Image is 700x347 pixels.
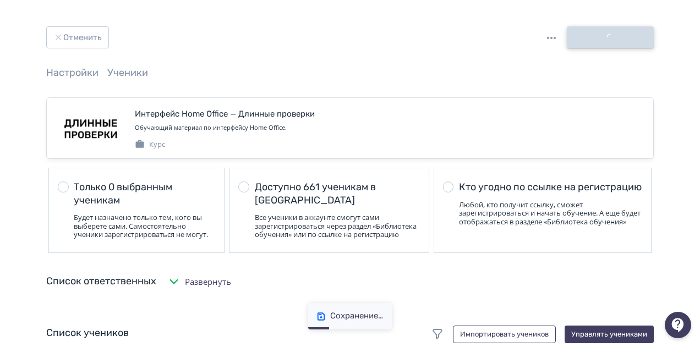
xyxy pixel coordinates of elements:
span: Развернуть [185,276,231,288]
div: Интерфейс Home Office — Длинные проверки [135,108,315,120]
button: Управлять учениками [565,326,654,343]
div: Все ученики в аккаунте смогут сами зарегистрироваться через раздел «Библиотека обучения» или по с... [255,213,420,239]
button: Отменить [46,26,109,48]
button: Импортировать учеников [453,326,556,343]
div: Обучающий материал по интерфейсу Home Office. [135,123,644,133]
div: Курс [135,139,165,150]
div: Сохранение… [330,311,383,322]
a: Ученики [107,67,148,79]
a: Настройки [46,67,99,79]
div: Кто угодно по ссылке на регистрацию [459,181,642,194]
div: Любой, кто получит ссылку, сможет зарегистрироваться и начать обучение. А еще будет отображаться ... [459,201,642,227]
div: Список ответственных [46,274,156,289]
div: Только 0 выбранным ученикам [74,181,215,207]
div: Список учеников [46,326,654,343]
div: Доступно 661 ученикам в [GEOGRAPHIC_DATA] [255,181,420,207]
div: Будет назначено только тем, кого вы выберете сами. Самостоятельно ученики зарегистрироваться не м... [74,213,215,239]
button: Развернуть [165,271,233,293]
